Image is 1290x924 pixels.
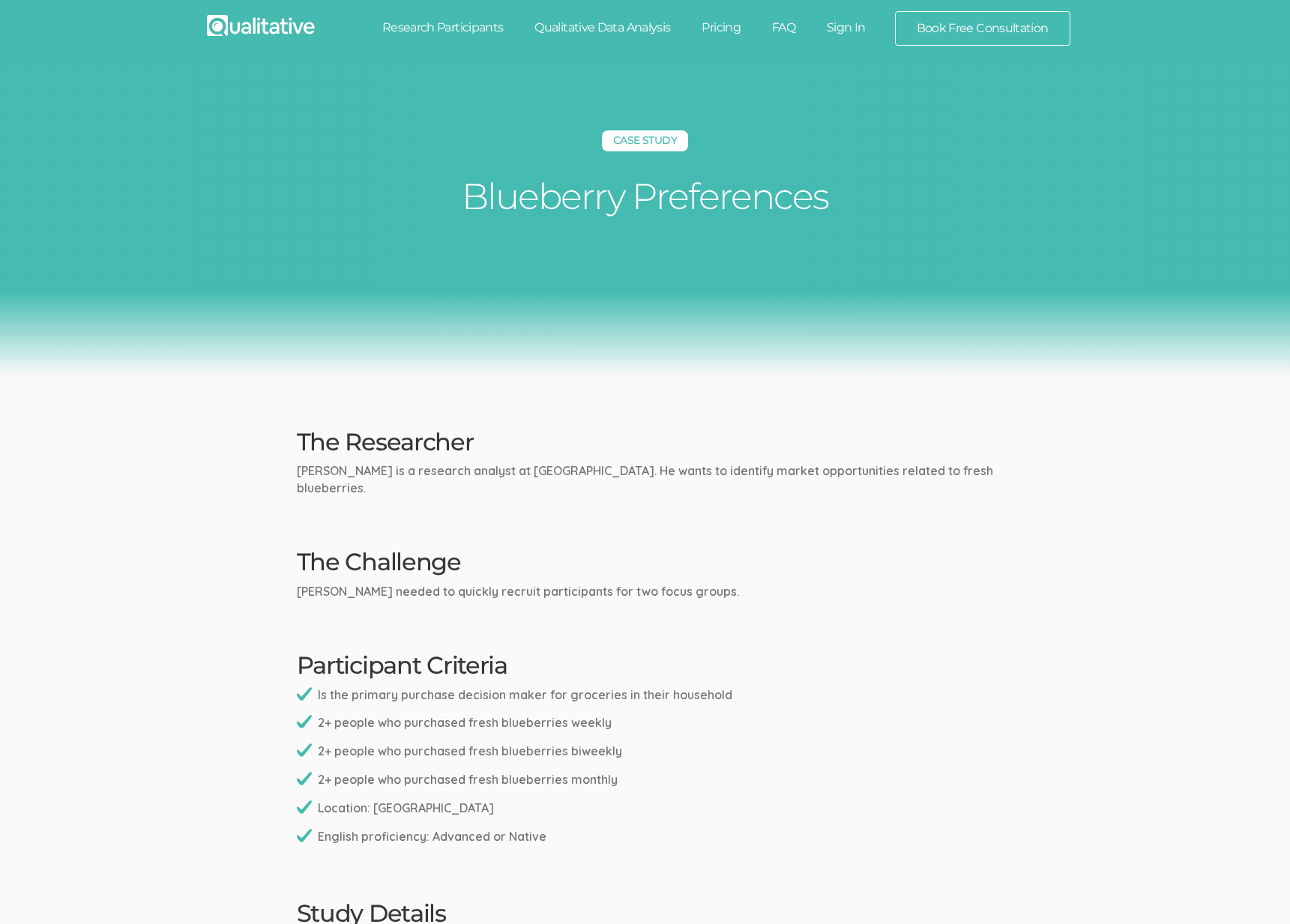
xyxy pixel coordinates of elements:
[421,174,870,219] h1: Blueberry Preferences
[602,130,688,151] h5: Case Study
[297,429,994,455] h2: The Researcher
[207,15,315,36] img: Qualitative
[297,771,994,791] li: 2+ people who purchased fresh blueberries monthly
[297,583,994,600] p: [PERSON_NAME] needed to quickly recruit participants for two focus groups.
[756,11,811,44] a: FAQ
[686,11,756,44] a: Pricing
[297,549,994,575] h2: The Challenge
[297,828,994,848] li: English proficiency: Advanced or Native
[811,11,881,44] a: Sign In
[367,11,519,44] a: Research Participants
[297,800,994,819] li: Location: [GEOGRAPHIC_DATA]
[297,743,994,762] li: 2+ people who purchased fresh blueberries biweekly
[896,12,1070,45] a: Book Free Consultation
[519,11,686,44] a: Qualitative Data Analysis
[297,686,994,706] li: Is the primary purchase decision maker for groceries in their household
[297,462,994,497] p: [PERSON_NAME] is a research analyst at [GEOGRAPHIC_DATA]. He wants to identify market opportuniti...
[297,714,994,734] li: 2+ people who purchased fresh blueberries weekly
[297,652,994,678] h2: Participant Criteria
